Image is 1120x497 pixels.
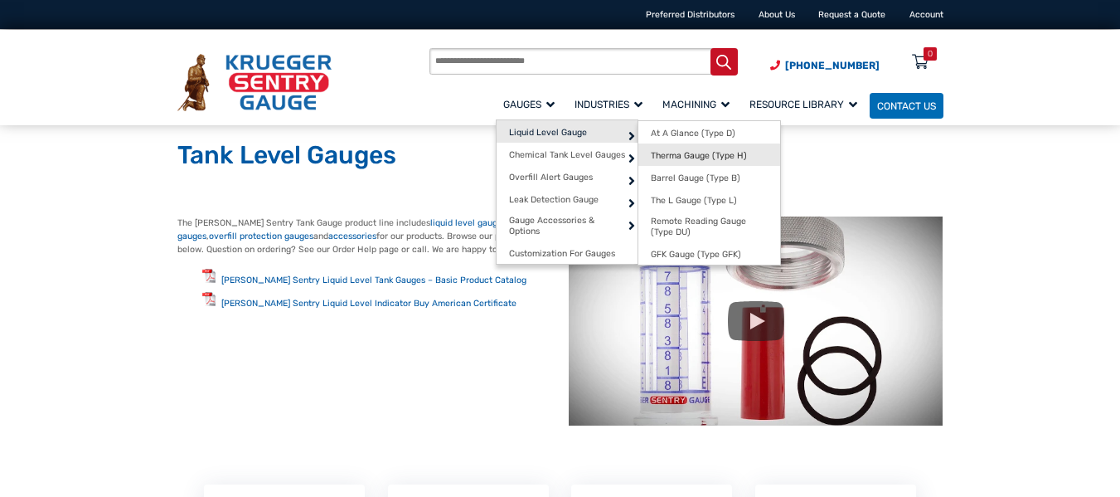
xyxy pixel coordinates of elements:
[497,241,638,264] a: Customization For Gauges
[638,144,780,166] a: Therma Gauge (Type H)
[177,54,332,111] img: Krueger Sentry Gauge
[638,121,780,144] a: At A Glance (Type D)
[638,166,780,188] a: Barrel Gauge (Type B)
[575,99,642,110] span: Industries
[662,99,730,110] span: Machining
[221,275,526,285] a: [PERSON_NAME] Sentry Liquid Level Tank Gauges – Basic Product Catalog
[569,217,943,426] img: Tank Level Gauges
[496,90,567,119] a: Gauges
[646,9,735,20] a: Preferred Distributors
[509,194,599,205] span: Leak Detection Gauge
[497,120,638,143] a: Liquid Level Gauge
[877,100,936,111] span: Contact Us
[638,242,780,265] a: GFK Gauge (Type GFK)
[928,47,933,61] div: 0
[785,60,880,71] span: [PHONE_NUMBER]
[497,210,638,241] a: Gauge Accessories & Options
[655,90,742,119] a: Machining
[509,127,587,138] span: Liquid Level Gauge
[651,195,737,206] span: The L Gauge (Type L)
[509,248,615,259] span: Customization For Gauges
[509,172,593,183] span: Overfill Alert Gauges
[177,217,551,256] p: The [PERSON_NAME] Sentry Tank Gauge product line includes , , and for our products. Browse our pr...
[509,215,626,236] span: Gauge Accessories & Options
[221,298,516,309] a: [PERSON_NAME] Sentry Liquid Level Indicator Buy American Certificate
[497,165,638,188] a: Overfill Alert Gauges
[328,231,376,241] a: accessories
[909,9,943,20] a: Account
[749,99,857,110] span: Resource Library
[759,9,795,20] a: About Us
[497,188,638,210] a: Leak Detection Gauge
[870,93,943,119] a: Contact Us
[638,211,780,242] a: Remote Reading Gauge (Type DU)
[567,90,655,119] a: Industries
[638,188,780,211] a: The L Gauge (Type L)
[651,128,735,139] span: At A Glance (Type D)
[503,99,555,110] span: Gauges
[509,149,625,160] span: Chemical Tank Level Gauges
[177,140,943,172] h1: Tank Level Gauges
[818,9,885,20] a: Request a Quote
[770,58,880,73] a: Phone Number (920) 434-8860
[651,173,740,183] span: Barrel Gauge (Type B)
[651,216,768,237] span: Remote Reading Gauge (Type DU)
[742,90,870,119] a: Resource Library
[651,249,741,260] span: GFK Gauge (Type GFK)
[209,231,313,241] a: overfill protection gauges
[497,143,638,165] a: Chemical Tank Level Gauges
[430,217,507,228] a: liquid level gauges
[651,150,747,161] span: Therma Gauge (Type H)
